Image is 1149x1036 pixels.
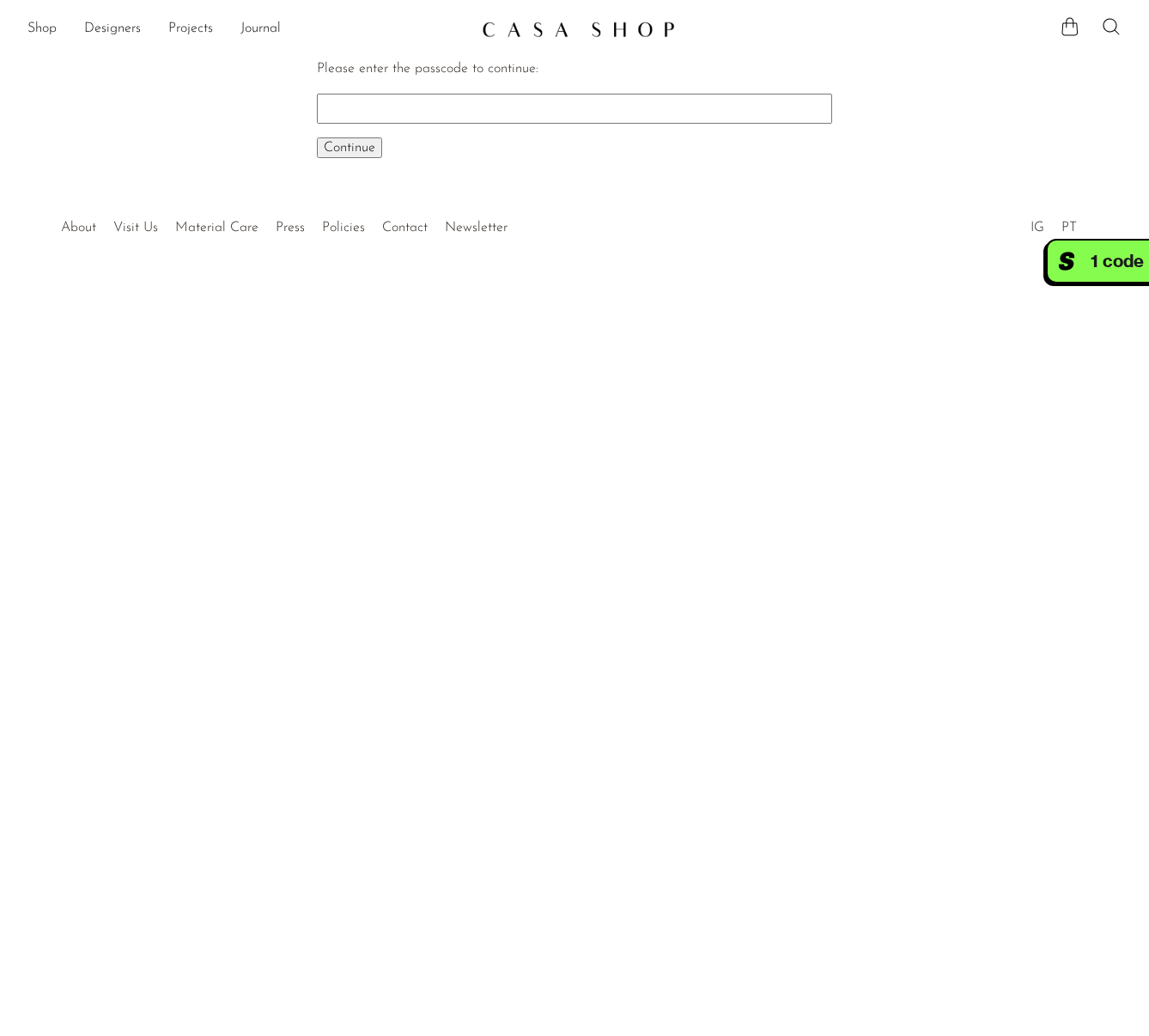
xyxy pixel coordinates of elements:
[113,221,158,235] a: Visit Us
[382,221,428,235] a: Contact
[317,62,538,76] label: Please enter the passcode to continue:
[276,221,305,235] a: Press
[240,18,281,40] a: Journal
[84,18,141,40] a: Designers
[322,221,365,235] a: Policies
[27,15,468,44] ul: NEW HEADER MENU
[324,141,375,155] span: Continue
[52,207,516,240] ul: Quick links
[27,18,57,40] a: Shop
[27,15,468,44] nav: Desktop navigation
[168,18,213,40] a: Projects
[175,221,258,235] a: Material Care
[1030,221,1044,235] a: IG
[1061,221,1077,235] a: PT
[1022,207,1085,240] ul: Social Medias
[317,137,382,158] button: Continue
[61,221,96,235] a: About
